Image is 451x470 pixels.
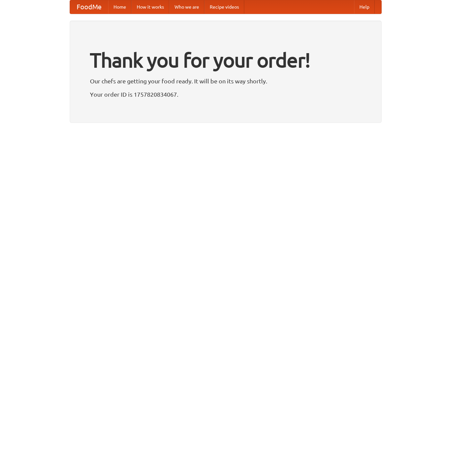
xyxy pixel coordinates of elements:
h1: Thank you for your order! [90,44,361,76]
a: How it works [131,0,169,14]
p: Your order ID is 1757820834067. [90,89,361,99]
a: Help [354,0,375,14]
a: Home [108,0,131,14]
a: Recipe videos [204,0,244,14]
p: Our chefs are getting your food ready. It will be on its way shortly. [90,76,361,86]
a: FoodMe [70,0,108,14]
a: Who we are [169,0,204,14]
